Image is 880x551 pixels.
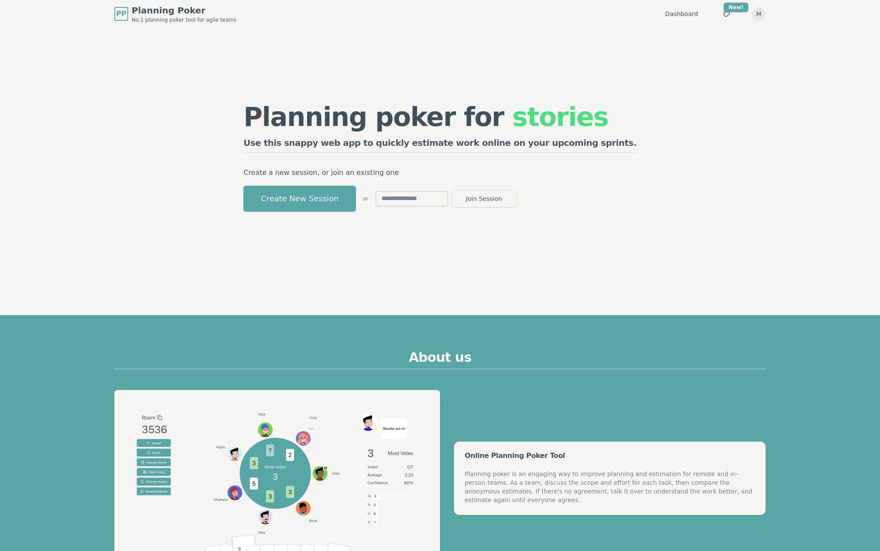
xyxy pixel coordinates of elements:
span: or [363,195,368,202]
div: Planning poker is an engaging way to improve planning and estimation for remote and in-person tea... [465,470,755,504]
span: No.1 planning poker tool for agile teams [132,16,236,23]
div: Online Planning Poker Tool [465,452,755,459]
a: PPPlanning PokerNo.1 planning poker tool for agile teams [114,4,236,23]
h2: About us [114,350,766,369]
button: New! [719,6,734,22]
span: PP [116,9,126,19]
div: New! [724,3,748,12]
span: Planning Poker [132,4,236,16]
button: M [752,7,766,21]
h2: Use this snappy web app to quickly estimate work online on your upcoming sprints. [243,137,637,153]
span: stories [512,102,608,132]
h1: Planning poker for [243,104,637,130]
p: Create a new session, or join an existing one [243,167,637,179]
a: Dashboard [665,10,698,18]
button: Create New Session [243,186,356,212]
button: Join Session [452,190,517,207]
